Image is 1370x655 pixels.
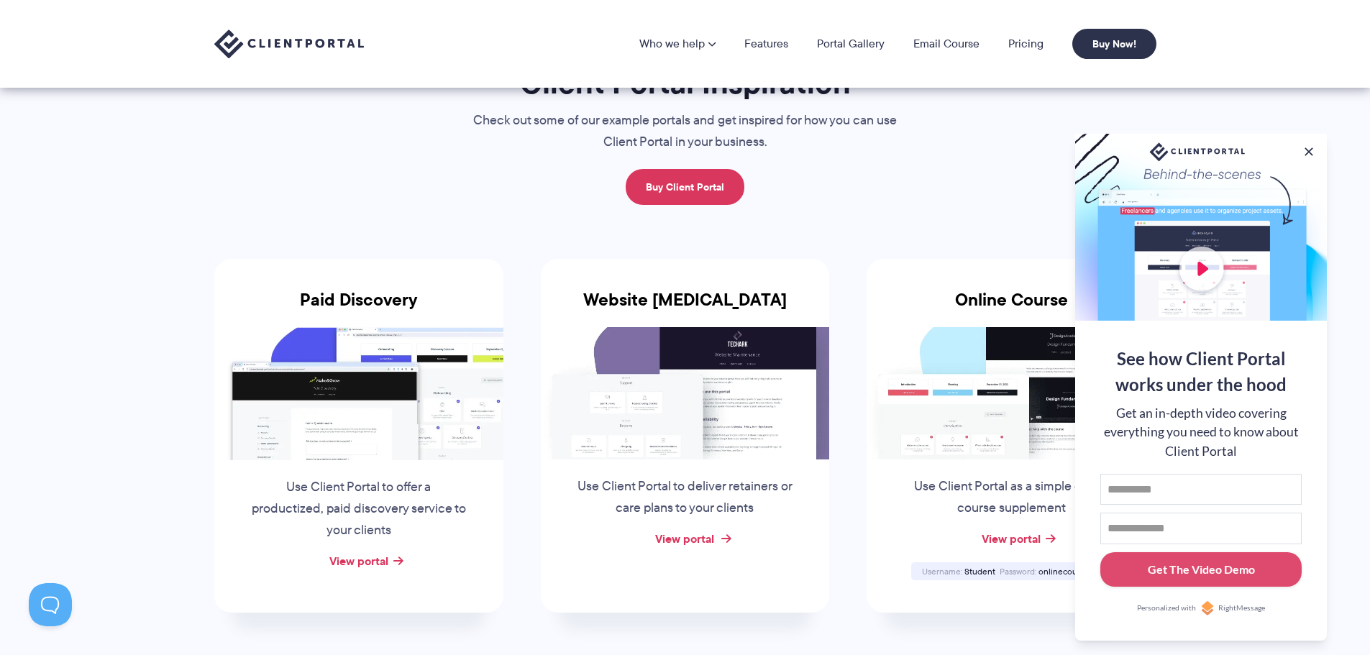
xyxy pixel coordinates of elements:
span: onlinecourse123 [1038,565,1100,577]
a: Features [744,38,788,50]
span: Personalized with [1137,603,1196,614]
h3: Paid Discovery [214,290,503,327]
p: Use Client Portal to offer a productized, paid discovery service to your clients [250,477,468,541]
p: Check out some of our example portals and get inspired for how you can use Client Portal in your ... [444,110,926,153]
span: RightMessage [1218,603,1265,614]
a: Email Course [913,38,979,50]
p: Use Client Portal as a simple online course supplement [902,476,1120,519]
img: Personalized with RightMessage [1200,601,1215,615]
div: Get The Video Demo [1148,561,1255,578]
a: Who we help [639,38,716,50]
div: See how Client Portal works under the hood [1100,346,1302,398]
a: View portal [982,530,1041,547]
h3: Online Course [867,290,1156,327]
a: Portal Gallery [817,38,885,50]
iframe: Toggle Customer Support [29,583,72,626]
a: Personalized withRightMessage [1100,601,1302,615]
a: Buy Client Portal [626,169,744,205]
a: View portal [329,552,388,569]
h1: Client Portal Inspiration [444,64,926,102]
p: Use Client Portal to deliver retainers or care plans to your clients [575,476,794,519]
a: View portal [655,530,714,547]
span: Student [964,565,995,577]
span: Username [922,565,962,577]
div: Get an in-depth video covering everything you need to know about Client Portal [1100,404,1302,461]
h3: Website [MEDICAL_DATA] [541,290,830,327]
button: Get The Video Demo [1100,552,1302,587]
a: Buy Now! [1072,29,1156,59]
span: Password [1000,565,1036,577]
a: Pricing [1008,38,1044,50]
